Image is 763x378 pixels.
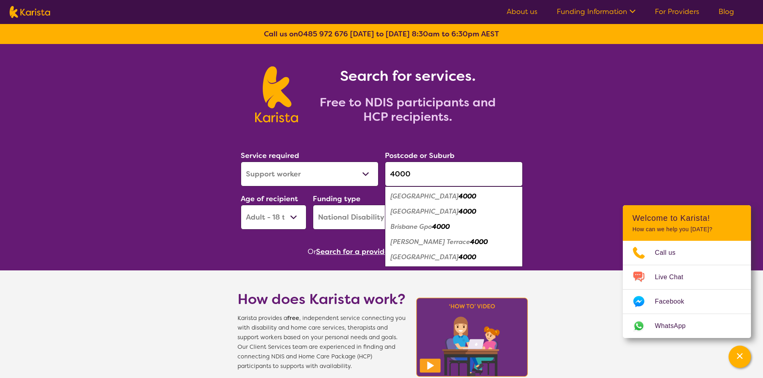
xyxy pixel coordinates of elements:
[389,234,519,250] div: Petrie Terrace 4000
[459,207,476,216] em: 4000
[385,151,455,160] label: Postcode or Suburb
[507,7,538,16] a: About us
[287,314,299,322] b: free
[391,192,459,200] em: [GEOGRAPHIC_DATA]
[623,205,751,338] div: Channel Menu
[389,204,519,219] div: Brisbane City 4000
[459,253,476,261] em: 4000
[389,250,519,265] div: Spring Hill 4000
[255,66,298,122] img: Karista logo
[385,162,523,186] input: Type
[241,151,299,160] label: Service required
[238,290,406,309] h1: How does Karista work?
[308,95,508,124] h2: Free to NDIS participants and HCP recipients.
[391,253,459,261] em: [GEOGRAPHIC_DATA]
[557,7,636,16] a: Funding Information
[298,29,348,39] a: 0485 972 676
[459,192,476,200] em: 4000
[264,29,499,39] b: Call us on [DATE] to [DATE] 8:30am to 6:30pm AEST
[241,194,298,204] label: Age of recipient
[655,271,693,283] span: Live Chat
[313,194,360,204] label: Funding type
[623,241,751,338] ul: Choose channel
[470,238,488,246] em: 4000
[632,226,741,233] p: How can we help you [DATE]?
[391,238,470,246] em: [PERSON_NAME] Terrace
[655,7,699,16] a: For Providers
[391,207,459,216] em: [GEOGRAPHIC_DATA]
[389,189,519,204] div: Brisbane Adelaide Street 4000
[391,222,432,231] em: Brisbane Gpo
[729,346,751,368] button: Channel Menu
[308,66,508,86] h1: Search for services.
[238,314,406,371] span: Karista provides a , independent service connecting you with disability and home care services, t...
[432,222,450,231] em: 4000
[389,219,519,234] div: Brisbane Gpo 4000
[655,320,695,332] span: WhatsApp
[719,7,734,16] a: Blog
[623,314,751,338] a: Web link opens in a new tab.
[632,213,741,223] h2: Welcome to Karista!
[10,6,50,18] img: Karista logo
[655,247,685,259] span: Call us
[308,246,316,258] span: Or
[316,246,455,258] button: Search for a provider to leave a review
[655,296,694,308] span: Facebook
